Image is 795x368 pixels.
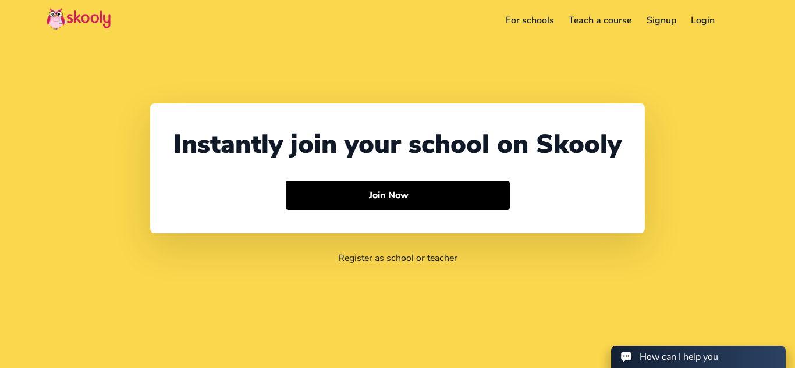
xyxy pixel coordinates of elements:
img: Skooly [47,8,111,30]
button: menu outline [732,11,748,30]
a: Register as school or teacher [338,252,457,265]
ion-icon: arrow forward outline [414,190,426,202]
a: Teach a course [561,11,639,30]
a: For schools [498,11,562,30]
button: Join Nowarrow forward outline [286,181,510,210]
a: Signup [639,11,684,30]
a: Login [684,11,723,30]
div: Instantly join your school on Skooly [173,127,622,162]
